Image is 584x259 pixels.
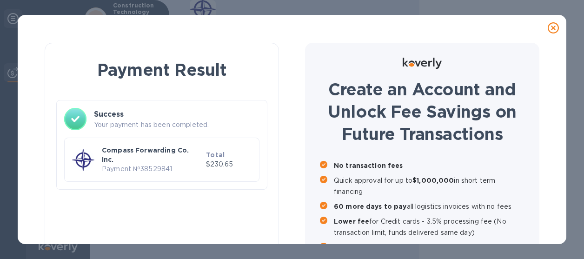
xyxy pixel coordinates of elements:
p: Payment № 38529841 [102,164,202,174]
p: all logistics invoices with no fees [334,201,524,212]
p: Your payment has been completed. [94,120,259,130]
b: No transaction fees [334,162,403,169]
p: for Credit cards - 3.5% processing fee (No transaction limit, funds delivered same day) [334,216,524,238]
h1: Payment Result [60,58,264,81]
b: Lower fee [334,218,369,225]
h1: Create an Account and Unlock Fee Savings on Future Transactions [320,78,524,145]
img: Logo [403,58,442,69]
h3: Success [94,109,259,120]
p: $230.65 [206,159,252,169]
b: $1,000,000 [412,177,454,184]
p: No transaction limit [334,242,524,253]
p: Quick approval for up to in short term financing [334,175,524,197]
p: Compass Forwarding Co. Inc. [102,146,202,164]
b: Total [206,151,225,159]
b: 60 more days to pay [334,203,407,210]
